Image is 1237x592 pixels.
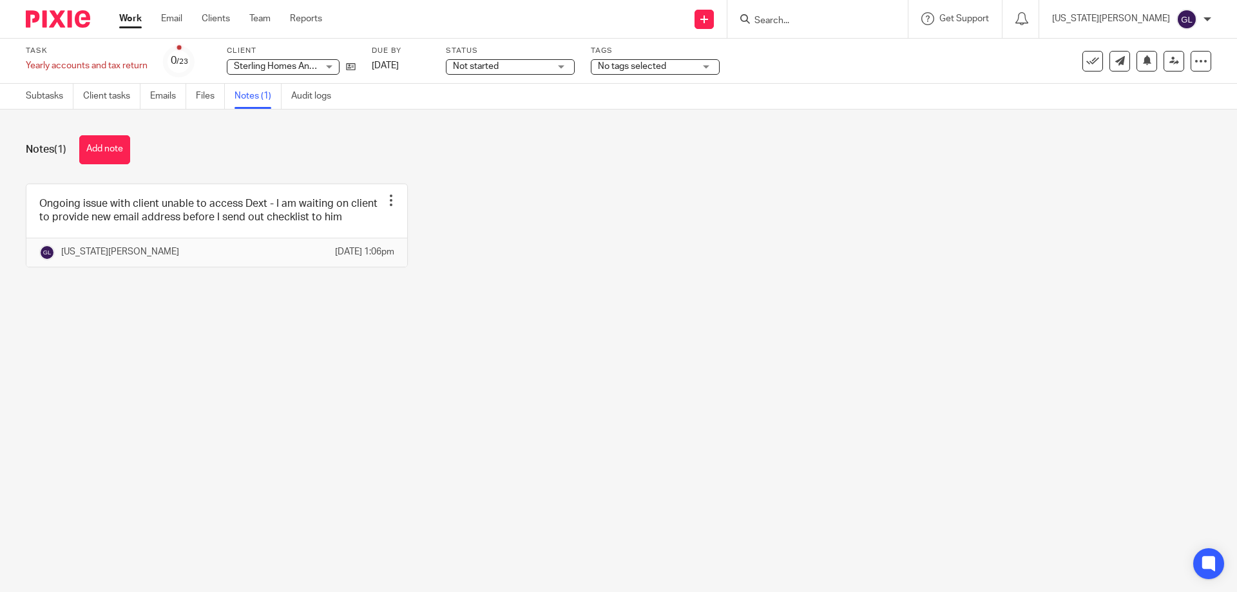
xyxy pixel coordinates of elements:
[335,245,394,258] p: [DATE] 1:06pm
[372,61,399,70] span: [DATE]
[234,62,374,71] span: Sterling Homes And Properties Ltd
[39,245,55,260] img: svg%3E
[26,84,73,109] a: Subtasks
[150,84,186,109] a: Emails
[446,46,575,56] label: Status
[26,10,90,28] img: Pixie
[591,46,720,56] label: Tags
[79,135,130,164] button: Add note
[26,59,148,72] div: Yearly accounts and tax return
[54,144,66,155] span: (1)
[26,143,66,157] h1: Notes
[290,12,322,25] a: Reports
[202,12,230,25] a: Clients
[753,15,869,27] input: Search
[177,58,188,65] small: /23
[372,46,430,56] label: Due by
[235,84,282,109] a: Notes (1)
[1052,12,1170,25] p: [US_STATE][PERSON_NAME]
[453,62,499,71] span: Not started
[83,84,140,109] a: Client tasks
[119,12,142,25] a: Work
[1176,9,1197,30] img: svg%3E
[227,46,356,56] label: Client
[61,245,179,258] p: [US_STATE][PERSON_NAME]
[291,84,341,109] a: Audit logs
[196,84,225,109] a: Files
[161,12,182,25] a: Email
[939,14,989,23] span: Get Support
[171,53,188,68] div: 0
[598,62,666,71] span: No tags selected
[249,12,271,25] a: Team
[26,46,148,56] label: Task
